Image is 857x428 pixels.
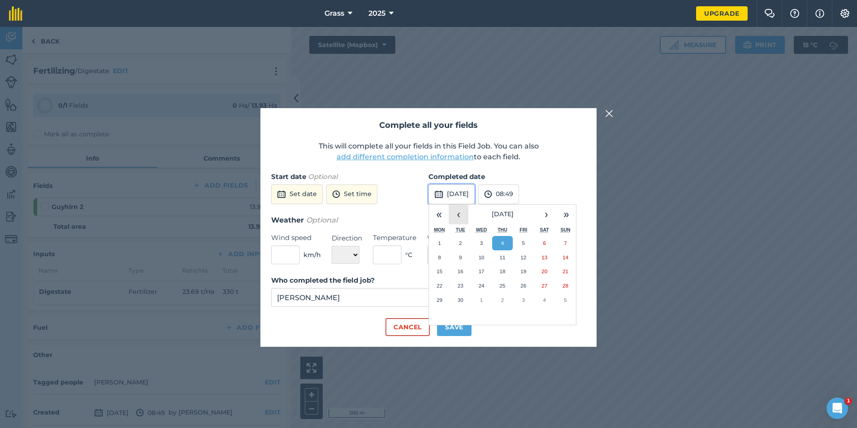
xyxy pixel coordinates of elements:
button: 23 September 2025 [450,279,471,293]
button: 15 September 2025 [429,264,450,279]
abbr: 6 September 2025 [543,240,545,246]
a: Upgrade [696,6,748,21]
abbr: 8 September 2025 [438,254,441,260]
abbr: 30 September 2025 [458,297,463,303]
span: Grass [325,8,344,19]
abbr: 4 October 2025 [543,297,545,303]
img: svg+xml;base64,PD94bWwgdmVyc2lvbj0iMS4wIiBlbmNvZGluZz0idXRmLTgiPz4KPCEtLSBHZW5lcmF0b3I6IEFkb2JlIE... [277,189,286,200]
button: 16 September 2025 [450,264,471,279]
img: A question mark icon [789,9,800,18]
abbr: 26 September 2025 [520,283,526,288]
button: 5 October 2025 [555,293,576,307]
abbr: 2 September 2025 [459,240,462,246]
em: Optional [306,216,338,224]
button: 3 September 2025 [471,236,492,250]
button: Cancel [385,318,430,336]
abbr: 23 September 2025 [458,283,463,288]
abbr: 24 September 2025 [479,283,485,288]
button: Set time [326,184,377,204]
abbr: 4 September 2025 [501,240,504,246]
abbr: 10 September 2025 [479,254,485,260]
abbr: 28 September 2025 [563,283,568,288]
abbr: 5 September 2025 [522,240,525,246]
abbr: 7 September 2025 [564,240,567,246]
button: ‹ [449,205,468,224]
img: svg+xml;base64,PD94bWwgdmVyc2lvbj0iMS4wIiBlbmNvZGluZz0idXRmLTgiPz4KPCEtLSBHZW5lcmF0b3I6IEFkb2JlIE... [484,189,492,200]
span: 2025 [368,8,385,19]
abbr: 1 September 2025 [438,240,441,246]
button: 12 September 2025 [513,250,534,265]
span: km/h [303,250,321,260]
button: 14 September 2025 [555,250,576,265]
abbr: 18 September 2025 [499,268,505,274]
button: 3 October 2025 [513,293,534,307]
button: 21 September 2025 [555,264,576,279]
abbr: 16 September 2025 [458,268,463,274]
button: [DATE] [468,205,537,224]
abbr: 2 October 2025 [501,297,504,303]
strong: Start date [271,172,306,181]
abbr: 11 September 2025 [499,254,505,260]
abbr: Monday [434,227,445,232]
button: 18 September 2025 [492,264,513,279]
button: 22 September 2025 [429,279,450,293]
button: 20 September 2025 [534,264,555,279]
abbr: 29 September 2025 [437,297,442,303]
label: Weather [427,233,472,244]
abbr: 21 September 2025 [563,268,568,274]
span: 1 [845,397,852,405]
abbr: 19 September 2025 [520,268,526,274]
img: svg+xml;base64,PD94bWwgdmVyc2lvbj0iMS4wIiBlbmNvZGluZz0idXRmLTgiPz4KPCEtLSBHZW5lcmF0b3I6IEFkb2JlIE... [332,189,340,200]
button: 25 September 2025 [492,279,513,293]
button: 5 September 2025 [513,236,534,250]
label: Temperature [373,232,416,243]
abbr: 12 September 2025 [520,254,526,260]
button: 19 September 2025 [513,264,534,279]
button: 10 September 2025 [471,250,492,265]
button: 4 September 2025 [492,236,513,250]
button: 29 September 2025 [429,293,450,307]
abbr: Sunday [560,227,570,232]
button: 7 September 2025 [555,236,576,250]
abbr: 1 October 2025 [480,297,483,303]
button: Save [437,318,472,336]
button: « [429,205,449,224]
abbr: 20 September 2025 [541,268,547,274]
button: 08:49 [478,184,519,204]
button: 13 September 2025 [534,250,555,265]
abbr: 3 October 2025 [522,297,525,303]
strong: Completed date [428,172,485,181]
abbr: 5 October 2025 [564,297,567,303]
button: 2 October 2025 [492,293,513,307]
abbr: 9 September 2025 [459,254,462,260]
img: fieldmargin Logo [9,6,22,21]
abbr: 15 September 2025 [437,268,442,274]
abbr: Tuesday [456,227,465,232]
abbr: 13 September 2025 [541,254,547,260]
button: 27 September 2025 [534,279,555,293]
button: 4 October 2025 [534,293,555,307]
button: 6 September 2025 [534,236,555,250]
abbr: 22 September 2025 [437,283,442,288]
abbr: Thursday [498,227,507,232]
abbr: Wednesday [476,227,487,232]
strong: Who completed the field job? [271,276,375,284]
button: 9 September 2025 [450,250,471,265]
button: 28 September 2025 [555,279,576,293]
button: 8 September 2025 [429,250,450,265]
img: A cog icon [840,9,850,18]
img: svg+xml;base64,PHN2ZyB4bWxucz0iaHR0cDovL3d3dy53My5vcmcvMjAwMC9zdmciIHdpZHRoPSIyMiIgaGVpZ2h0PSIzMC... [605,108,613,119]
h3: Weather [271,214,586,226]
span: [DATE] [492,210,514,218]
em: Optional [308,172,338,181]
iframe: Intercom live chat [827,397,848,419]
abbr: Saturday [540,227,549,232]
p: This will complete all your fields in this Field Job. You can also to each field. [271,141,586,162]
button: 1 October 2025 [471,293,492,307]
button: add different completion information [337,152,474,162]
abbr: 14 September 2025 [563,254,568,260]
abbr: Friday [519,227,527,232]
button: [DATE] [428,184,475,204]
label: Wind speed [271,232,321,243]
span: ° C [405,250,412,260]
